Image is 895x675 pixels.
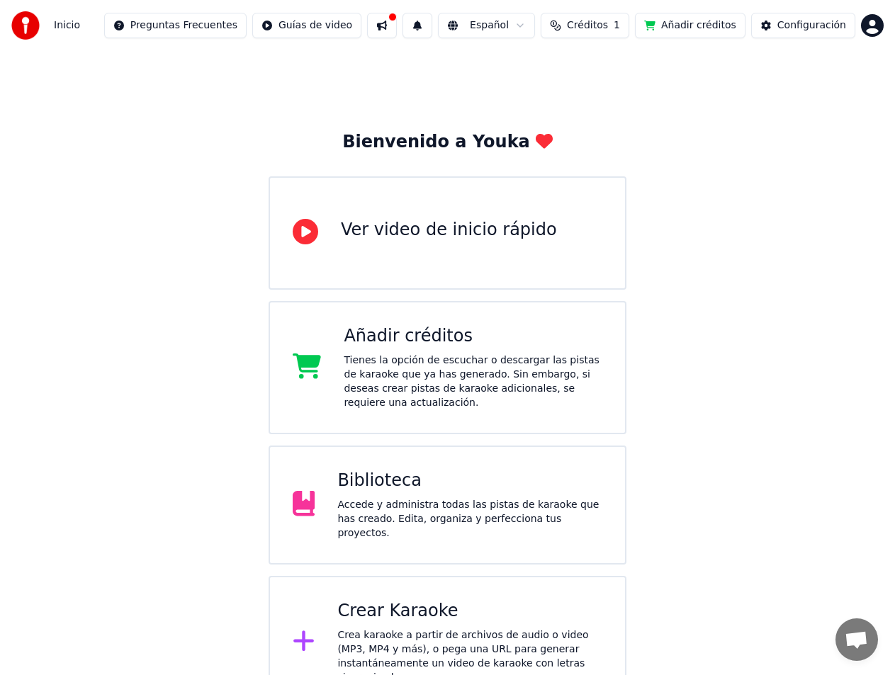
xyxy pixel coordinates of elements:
[344,325,602,348] div: Añadir créditos
[341,219,557,242] div: Ver video de inicio rápido
[614,18,620,33] span: 1
[337,600,602,623] div: Crear Karaoke
[835,618,878,661] div: Chat abierto
[252,13,361,38] button: Guías de video
[777,18,846,33] div: Configuración
[337,470,602,492] div: Biblioteca
[342,131,553,154] div: Bienvenido a Youka
[54,18,80,33] span: Inicio
[11,11,40,40] img: youka
[751,13,855,38] button: Configuración
[541,13,629,38] button: Créditos1
[337,498,602,540] div: Accede y administra todas las pistas de karaoke que has creado. Edita, organiza y perfecciona tus...
[567,18,608,33] span: Créditos
[344,353,602,410] div: Tienes la opción de escuchar o descargar las pistas de karaoke que ya has generado. Sin embargo, ...
[54,18,80,33] nav: breadcrumb
[635,13,745,38] button: Añadir créditos
[104,13,247,38] button: Preguntas Frecuentes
